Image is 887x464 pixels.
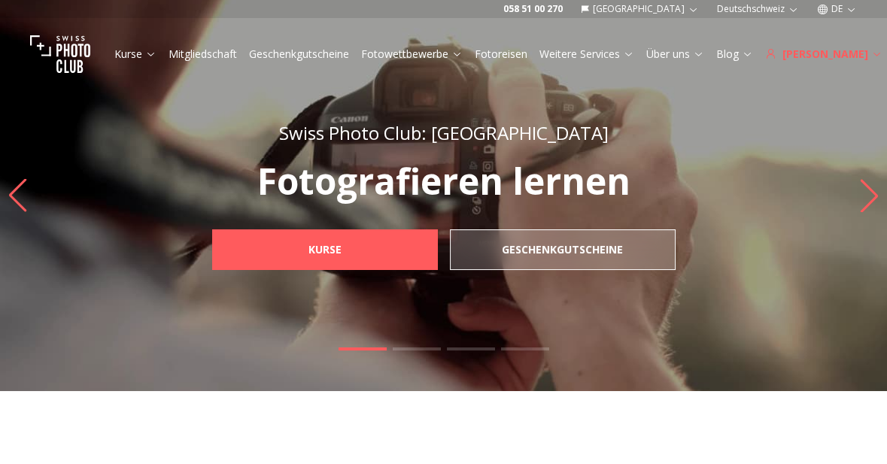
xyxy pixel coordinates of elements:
button: Blog [710,44,759,65]
a: Kurse [212,229,438,270]
span: Swiss Photo Club: [GEOGRAPHIC_DATA] [279,120,609,145]
a: Geschenkgutscheine [249,47,349,62]
p: Fotografieren lernen [179,163,709,199]
button: Mitgliedschaft [163,44,243,65]
button: Weitere Services [533,44,640,65]
a: Fotowettbewerbe [361,47,463,62]
button: Fotoreisen [469,44,533,65]
a: Geschenkgutscheine [450,229,676,270]
button: Fotowettbewerbe [355,44,469,65]
button: Kurse [108,44,163,65]
div: [PERSON_NAME] [765,47,882,62]
a: Kurse [114,47,156,62]
a: Mitgliedschaft [169,47,237,62]
a: Blog [716,47,753,62]
a: 058 51 00 270 [503,3,563,15]
img: Swiss photo club [30,24,90,84]
b: Geschenkgutscheine [502,242,623,257]
a: Weitere Services [539,47,634,62]
a: Fotoreisen [475,47,527,62]
button: Geschenkgutscheine [243,44,355,65]
button: Über uns [640,44,710,65]
b: Kurse [308,242,342,257]
a: Über uns [646,47,704,62]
